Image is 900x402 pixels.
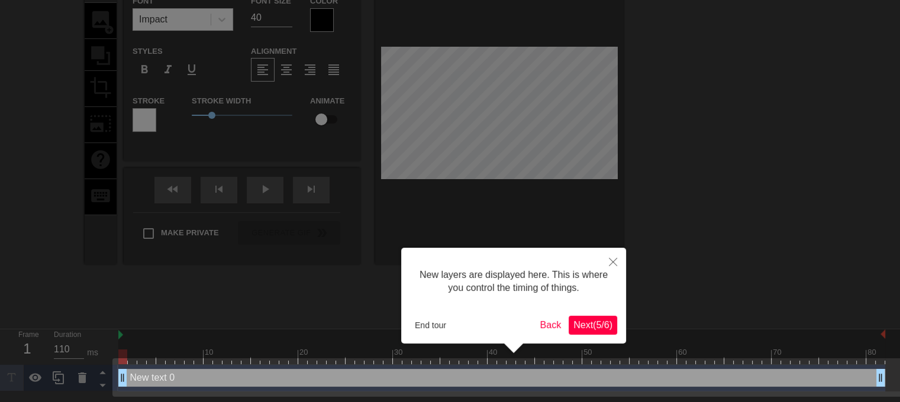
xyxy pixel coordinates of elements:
[569,316,617,335] button: Next
[536,316,566,335] button: Back
[600,248,626,275] button: Close
[410,316,451,334] button: End tour
[573,320,612,330] span: Next ( 5 / 6 )
[410,257,617,307] div: New layers are displayed here. This is where you control the timing of things.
